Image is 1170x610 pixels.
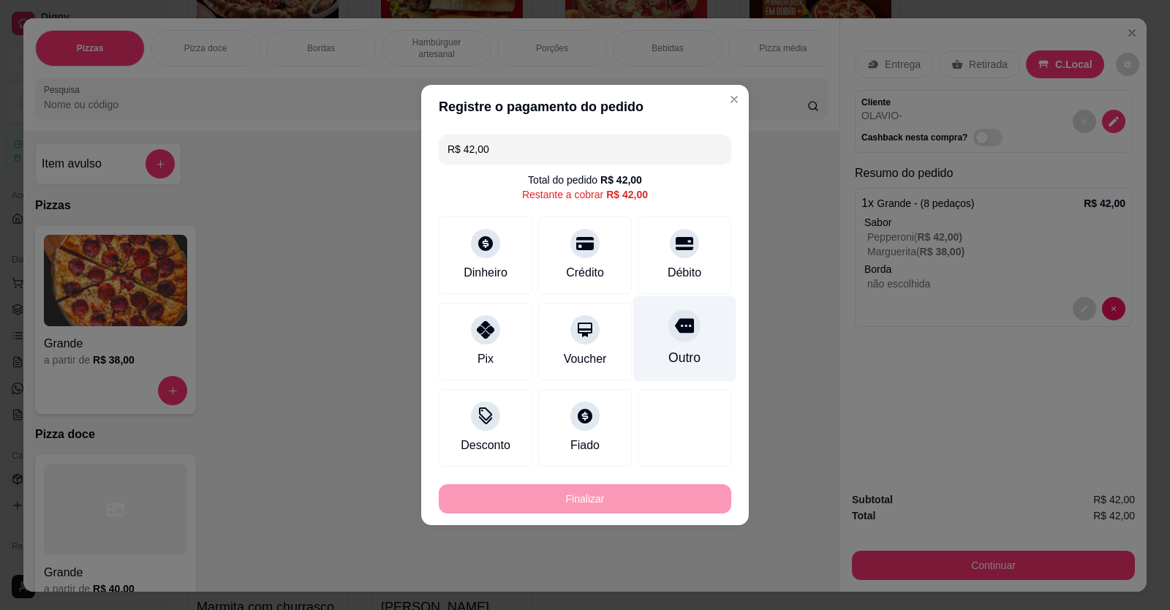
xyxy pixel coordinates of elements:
div: Débito [668,264,701,282]
div: Fiado [570,437,600,454]
div: R$ 42,00 [600,173,642,187]
div: Total do pedido [528,173,642,187]
div: Desconto [461,437,510,454]
div: Dinheiro [464,264,507,282]
div: Pix [478,350,494,368]
div: Outro [668,348,701,367]
div: Restante a cobrar [522,187,648,202]
div: R$ 42,00 [606,187,648,202]
div: Voucher [564,350,607,368]
div: Crédito [566,264,604,282]
button: Close [722,88,746,111]
input: Ex.: hambúrguer de cordeiro [448,135,722,164]
header: Registre o pagamento do pedido [421,85,749,129]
